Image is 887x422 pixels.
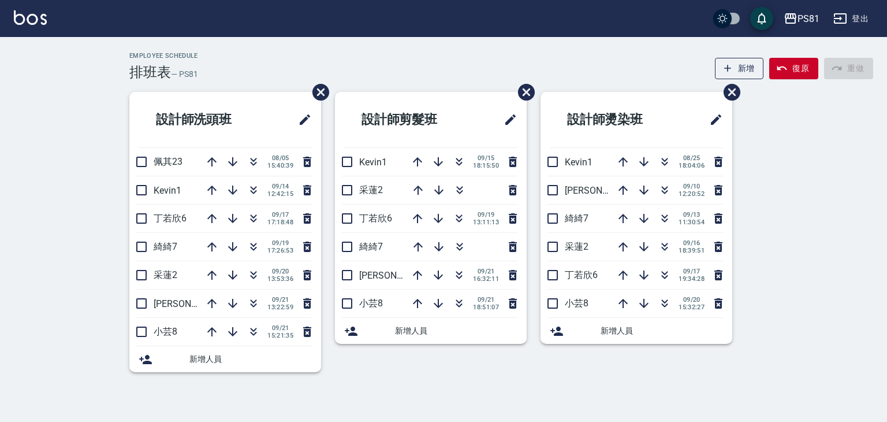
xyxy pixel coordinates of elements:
[769,58,818,79] button: 復原
[679,247,705,254] span: 18:39:51
[267,303,293,311] span: 13:22:59
[473,296,499,303] span: 09/21
[395,325,517,337] span: 新增人員
[829,8,873,29] button: 登出
[335,318,527,344] div: 新增人員
[779,7,824,31] button: PS81
[267,154,293,162] span: 08/05
[267,162,293,169] span: 15:40:39
[344,99,475,140] h2: 設計師剪髮班
[565,241,588,252] span: 采蓮2
[679,190,705,198] span: 12:20:52
[359,241,383,252] span: 綺綺7
[291,106,312,134] span: 修改班表的標題
[359,157,387,168] span: Kevin1
[171,68,198,80] h6: — PS81
[565,157,592,168] span: Kevin1
[473,154,499,162] span: 09/15
[601,325,723,337] span: 新增人員
[750,7,773,30] button: save
[715,58,764,79] button: 新增
[473,303,499,311] span: 18:51:07
[267,247,293,254] span: 17:26:53
[702,106,723,134] span: 修改班表的標題
[359,298,383,309] span: 小芸8
[14,10,47,25] img: Logo
[359,270,434,281] span: [PERSON_NAME]3
[679,219,705,226] span: 11:30:54
[679,275,705,283] span: 19:34:28
[473,219,499,226] span: 13:11:13
[565,213,588,224] span: 綺綺7
[267,239,293,247] span: 09/19
[129,346,321,372] div: 新增人員
[154,298,228,309] span: [PERSON_NAME]3
[497,106,517,134] span: 修改班表的標題
[473,162,499,169] span: 18:15:50
[679,211,705,219] span: 09/13
[679,268,705,275] span: 09/17
[154,326,177,337] span: 小芸8
[679,303,705,311] span: 15:32:27
[359,184,383,195] span: 采蓮2
[154,269,177,280] span: 采蓮2
[267,183,293,190] span: 09/14
[565,185,639,196] span: [PERSON_NAME]3
[129,52,198,60] h2: Employee Schedule
[154,241,177,252] span: 綺綺7
[679,239,705,247] span: 09/16
[565,298,588,309] span: 小芸8
[473,268,499,275] span: 09/21
[267,324,293,332] span: 09/21
[679,162,705,169] span: 18:04:06
[154,156,182,167] span: 佩其23
[715,75,742,109] span: 刪除班表
[154,213,187,224] span: 丁若欣6
[154,185,181,196] span: Kevin1
[473,275,499,283] span: 16:32:11
[679,296,705,303] span: 09/20
[473,211,499,219] span: 09/19
[797,12,819,26] div: PS81
[129,64,171,80] h3: 排班表
[550,99,681,140] h2: 設計師燙染班
[189,353,312,365] span: 新增人員
[565,269,598,280] span: 丁若欣6
[267,332,293,339] span: 15:21:35
[541,318,732,344] div: 新增人員
[267,275,293,283] span: 13:53:36
[304,75,331,109] span: 刪除班表
[679,154,705,162] span: 08/25
[267,268,293,275] span: 09/20
[359,213,392,224] span: 丁若欣6
[139,99,270,140] h2: 設計師洗頭班
[267,219,293,226] span: 17:18:48
[267,296,293,303] span: 09/21
[267,190,293,198] span: 12:42:15
[267,211,293,219] span: 09/17
[679,183,705,190] span: 09/10
[509,75,536,109] span: 刪除班表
